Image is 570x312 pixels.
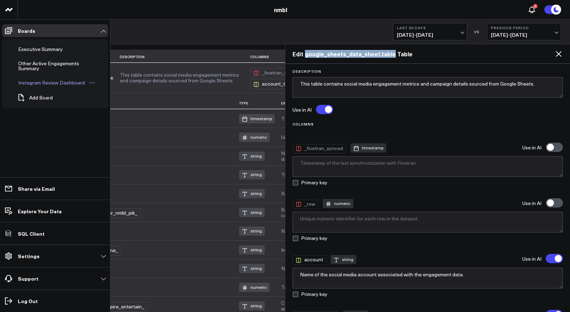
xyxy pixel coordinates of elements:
button: This table contains social media engagement metrics and campaign details sourced from Google Sheets. [120,72,244,83]
div: string [239,208,265,217]
label: Primary key [292,235,327,241]
div: VS [471,30,483,34]
label: '_row' will be included in AI searches [546,198,563,208]
div: _fivetran_synced [250,68,304,78]
button: Open board menu [87,80,97,86]
div: string [239,264,265,273]
button: _fivetran_synced [250,67,305,78]
label: Use in AI [522,256,541,261]
div: string [239,170,265,179]
p: Share via Email [18,186,55,191]
label: Primary key [292,291,327,297]
td: Timestamp of the last synchronization with Fivetran. [281,109,445,128]
p: Explore Your Data [18,208,62,214]
span: Add Board [29,95,53,101]
th: Type [239,97,281,109]
div: numeric [239,133,270,142]
a: SQL Client [2,227,108,240]
label: '_fivetran_synced' will be included in AI searches [546,143,563,152]
label: Primary key [292,180,327,185]
span: [DATE] - [DATE] [491,32,557,38]
a: nmbl [274,6,287,14]
div: timestamp [239,114,275,123]
div: string [239,189,265,198]
div: string [239,245,265,255]
p: Settings [18,253,40,259]
label: Use in AI [292,107,312,112]
td: Indicates if the campaign is evergreen or if none is specified. [281,240,445,259]
td: Name of the marketing campaign associated with the content. [281,259,445,278]
div: 4 [533,4,538,9]
div: numeric [323,199,353,208]
div: string [239,301,265,311]
a: Log Out [2,295,108,307]
label: Description [292,69,563,73]
div: timestamp [351,143,386,153]
a: Other Active Engagements SummaryOpen board menu [14,56,101,76]
b: Last 30 Days [397,26,463,30]
h2: Edit google_sheets_data_sheet.table Table [292,50,555,58]
div: Instagram Review Dashboard [16,78,87,87]
textarea: Timestamp of the last synchronization with Fivetran. [292,156,563,177]
a: Instagram Review DashboardOpen board menu [14,76,100,90]
div: _fivetran_synced [292,144,346,153]
textarea: Unique numeric identifier for each row in the dataset. [292,212,563,232]
td: Type of the social media account (e.g., personal, business). [281,165,445,184]
button: Previous Period[DATE]-[DATE] [487,23,561,40]
div: _row [292,200,318,209]
b: Previous Period [491,26,557,30]
div: account [292,255,326,265]
td: Name of the author or creator of the content. [281,222,445,240]
p: Support [18,276,38,281]
th: Name [37,97,239,109]
label: Use in AI [522,201,541,206]
div: Executive Summary [16,45,64,53]
div: string [239,226,265,236]
th: Description [281,97,445,109]
div: string [239,152,265,161]
div: account_type [250,79,296,89]
label: Columns [292,122,563,126]
a: Executive SummaryOpen board menu [14,42,78,56]
textarea: This table contains social media engagement metrics and campaign details sourced from Google Sheets. [292,77,563,98]
p: Boards [18,28,35,34]
label: Use in AI [522,145,541,150]
textarea: Name of the social media account associated with the engagement data. [292,268,563,288]
button: Add Board [14,90,56,106]
div: string [331,255,356,264]
td: Name of the social media account associated with the engagement data. [281,147,445,165]
button: account_type [250,78,298,89]
div: Other Active Engagements Summary [16,59,89,73]
td: Rate of active engagement for the content posted. [281,184,445,203]
div: numeric [239,283,270,292]
button: Last 30 Days[DATE]-[DATE] [393,23,467,40]
th: Description [120,51,250,63]
td: Unique numeric identifier for each row in the dataset. [281,128,445,146]
label: Turn off Use in AI [316,105,333,114]
label: 'account' will be excluded from AI searches [546,254,563,263]
td: Total number of comments received on the post. [281,278,445,296]
td: Source of the asset, indicating if it is from an influencer or a specific campaign. [281,203,445,222]
p: SQL Client [18,231,45,236]
th: Columns [250,51,414,63]
span: [DATE] - [DATE] [397,32,463,38]
p: Log Out [18,298,38,304]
